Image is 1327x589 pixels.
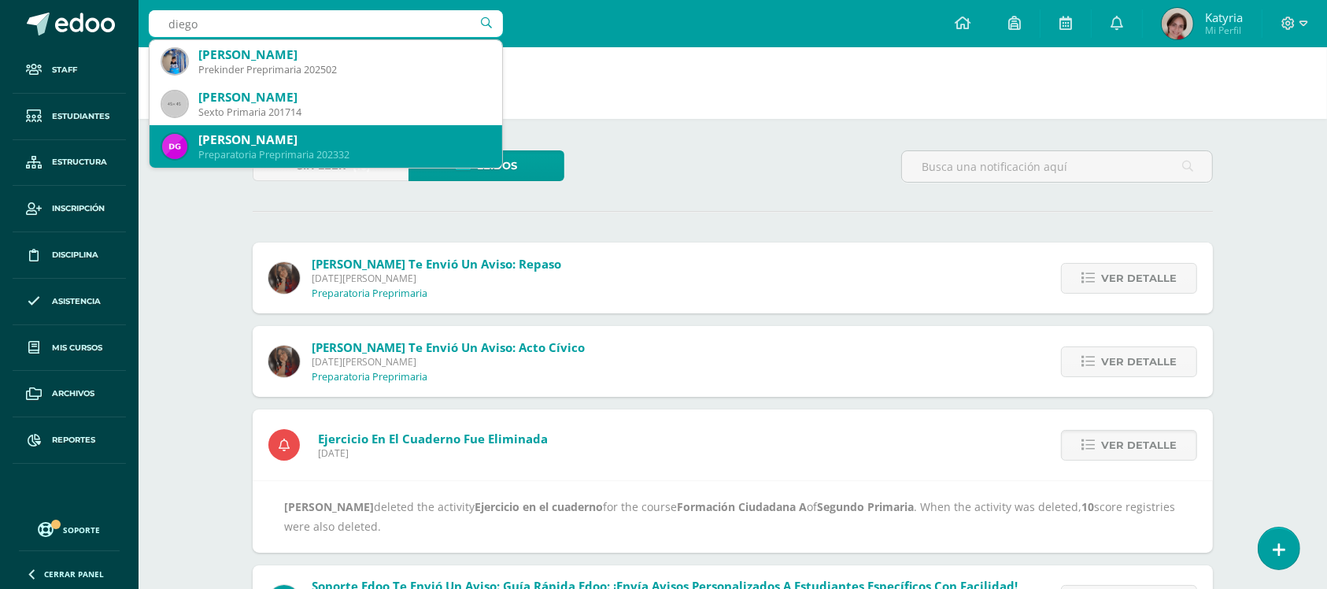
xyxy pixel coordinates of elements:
[198,46,490,63] div: [PERSON_NAME]
[19,518,120,539] a: Soporte
[1081,499,1094,514] strong: 10
[13,140,126,187] a: Estructura
[52,295,101,308] span: Asistencia
[198,106,490,119] div: Sexto Primaria 201714
[52,249,98,261] span: Disciplina
[52,64,77,76] span: Staff
[13,279,126,325] a: Asistencia
[52,156,107,169] span: Estructura
[284,499,374,514] strong: [PERSON_NAME]
[198,132,490,148] div: [PERSON_NAME]
[13,94,126,140] a: Estudiantes
[1205,9,1243,25] span: Katyria
[312,371,427,383] p: Preparatoria Preprimaria
[198,63,490,76] div: Prekinder Preprimaria 202502
[312,355,585,369] span: [DATE][PERSON_NAME]
[312,272,561,285] span: [DATE][PERSON_NAME]
[902,151,1212,182] input: Busca una notificación aquí
[268,346,300,377] img: 9265801c139b95c850505ad960065ce9.png
[318,431,548,446] span: Ejercicio en el cuaderno fue eliminada
[284,497,1181,536] div: deleted the activity for the course of . When the activity was deleted, score registries were als...
[312,339,585,355] span: [PERSON_NAME] te envió un aviso: Acto cívico
[162,49,187,74] img: e4cc5a724eb4fddbf2b7c0a9cab1ad26.png
[268,262,300,294] img: 9265801c139b95c850505ad960065ce9.png
[1101,347,1177,376] span: Ver detalle
[198,148,490,161] div: Preparatoria Preprimaria 202332
[817,499,914,514] strong: Segundo Primaria
[162,134,187,159] img: 0c997b1531c273508099ad565984d301.png
[13,371,126,417] a: Archivos
[52,434,95,446] span: Reportes
[677,499,807,514] strong: Formación Ciudadana A
[52,387,94,400] span: Archivos
[1101,431,1177,460] span: Ver detalle
[44,569,104,580] span: Cerrar panel
[162,91,187,117] img: 45x45
[52,342,102,354] span: Mis cursos
[318,446,548,460] span: [DATE]
[1162,8,1193,39] img: a2b802f23b7c04cc8f9775ff2bf44706.png
[13,232,126,279] a: Disciplina
[312,256,561,272] span: [PERSON_NAME] te envió un aviso: repaso
[1205,24,1243,37] span: Mi Perfil
[13,417,126,464] a: Reportes
[13,186,126,232] a: Inscripción
[1101,264,1177,293] span: Ver detalle
[64,524,101,535] span: Soporte
[13,325,126,372] a: Mis cursos
[149,10,503,37] input: Busca un usuario...
[312,287,427,300] p: Preparatoria Preprimaria
[198,89,490,106] div: [PERSON_NAME]
[13,47,126,94] a: Staff
[52,110,109,123] span: Estudiantes
[52,202,105,215] span: Inscripción
[475,499,603,514] strong: Ejercicio en el cuaderno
